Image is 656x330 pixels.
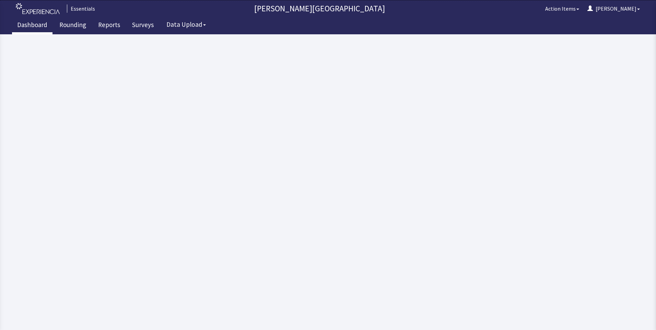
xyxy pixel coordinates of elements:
a: Surveys [127,17,159,34]
button: Data Upload [162,18,210,31]
button: Action Items [541,2,583,15]
a: Reports [93,17,125,34]
img: experiencia_logo.png [16,3,60,14]
p: [PERSON_NAME][GEOGRAPHIC_DATA] [98,3,541,14]
button: [PERSON_NAME] [583,2,644,15]
a: Dashboard [12,17,52,34]
div: Essentials [67,4,95,13]
a: Rounding [54,17,91,34]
